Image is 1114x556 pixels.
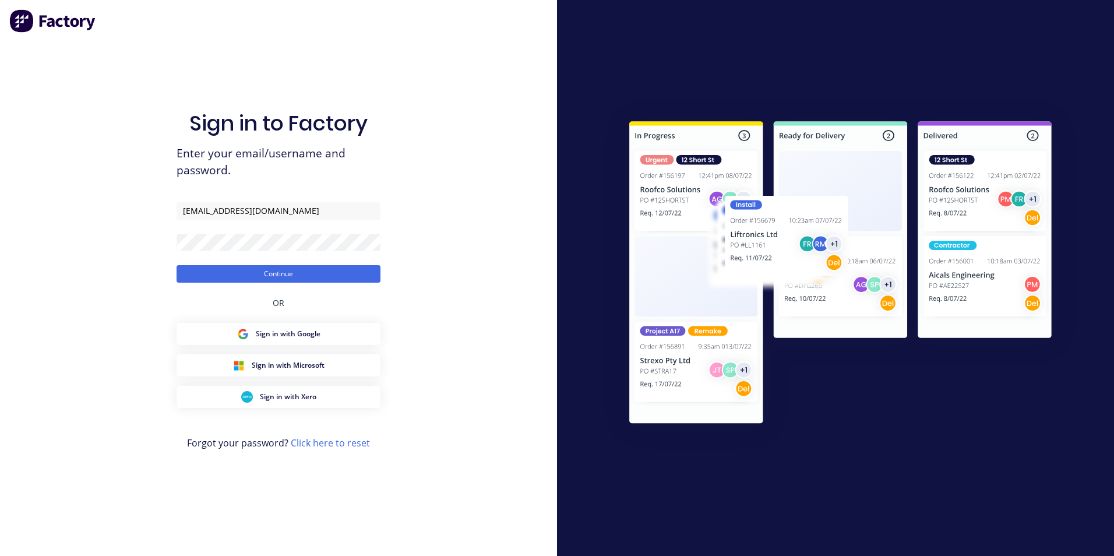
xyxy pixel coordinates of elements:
button: Xero Sign inSign in with Xero [177,386,380,408]
img: Google Sign in [237,328,249,340]
span: Sign in with Microsoft [252,360,325,371]
img: Xero Sign in [241,391,253,403]
button: Continue [177,265,380,283]
h1: Sign in to Factory [189,111,368,136]
a: Click here to reset [291,437,370,449]
button: Microsoft Sign inSign in with Microsoft [177,354,380,376]
input: Email/Username [177,202,380,220]
img: Microsoft Sign in [233,360,245,371]
span: Sign in with Xero [260,392,316,402]
div: OR [273,283,284,323]
button: Google Sign inSign in with Google [177,323,380,345]
span: Sign in with Google [256,329,320,339]
span: Forgot your password? [187,436,370,450]
span: Enter your email/username and password. [177,145,380,179]
img: Sign in [604,98,1077,451]
img: Factory [9,9,97,33]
